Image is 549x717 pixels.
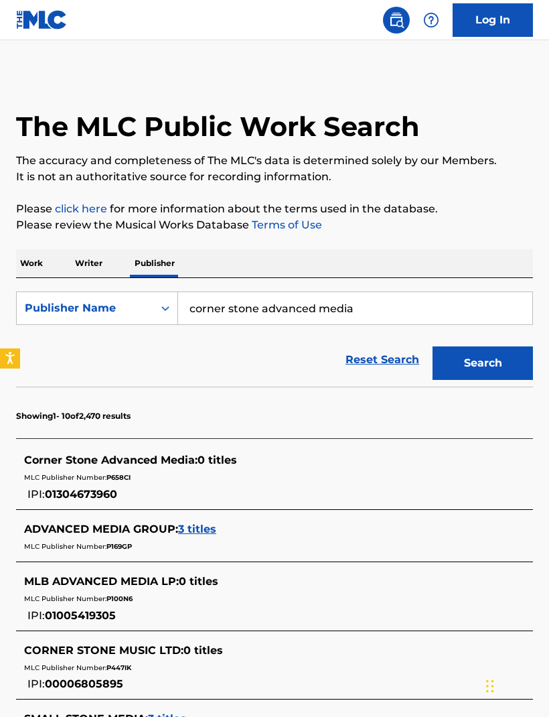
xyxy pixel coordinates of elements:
[198,454,237,466] span: 0 titles
[27,488,45,501] span: IPI:
[45,677,123,690] span: 00006805895
[106,663,131,672] span: P447IK
[16,410,131,422] p: Showing 1 - 10 of 2,470 results
[24,473,106,482] span: MLC Publisher Number:
[16,169,533,185] p: It is not an authoritative source for recording information.
[486,666,494,706] div: Drag
[16,217,533,233] p: Please review the Musical Works Database
[453,3,533,37] a: Log In
[106,542,132,551] span: P169GP
[249,218,322,231] a: Terms of Use
[16,110,420,143] h1: The MLC Public Work Search
[24,663,106,672] span: MLC Publisher Number:
[25,300,145,316] div: Publisher Name
[388,12,404,28] img: search
[27,609,45,622] span: IPI:
[45,488,117,501] span: 01304673960
[16,153,533,169] p: The accuracy and completeness of The MLC's data is determined solely by our Members.
[16,291,533,387] form: Search Form
[24,542,106,551] span: MLC Publisher Number:
[106,594,133,603] span: P100N6
[16,10,68,29] img: MLC Logo
[45,609,116,622] span: 01005419305
[24,523,178,535] span: ADVANCED MEDIA GROUP :
[183,644,223,657] span: 0 titles
[24,454,198,466] span: Corner Stone Advanced Media :
[383,7,410,34] a: Public Search
[106,473,131,482] span: P658CI
[24,594,106,603] span: MLC Publisher Number:
[55,202,107,215] a: click here
[24,644,183,657] span: CORNER STONE MUSIC LTD :
[16,201,533,217] p: Please for more information about the terms used in the database.
[178,523,216,535] span: 3 titles
[339,345,426,375] a: Reset Search
[423,12,439,28] img: help
[418,7,445,34] div: Help
[24,575,179,588] span: MLB ADVANCED MEDIA LP :
[433,346,533,380] button: Search
[71,249,106,277] p: Writer
[16,249,47,277] p: Work
[27,677,45,690] span: IPI:
[482,653,549,717] iframe: Chat Widget
[131,249,179,277] p: Publisher
[179,575,218,588] span: 0 titles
